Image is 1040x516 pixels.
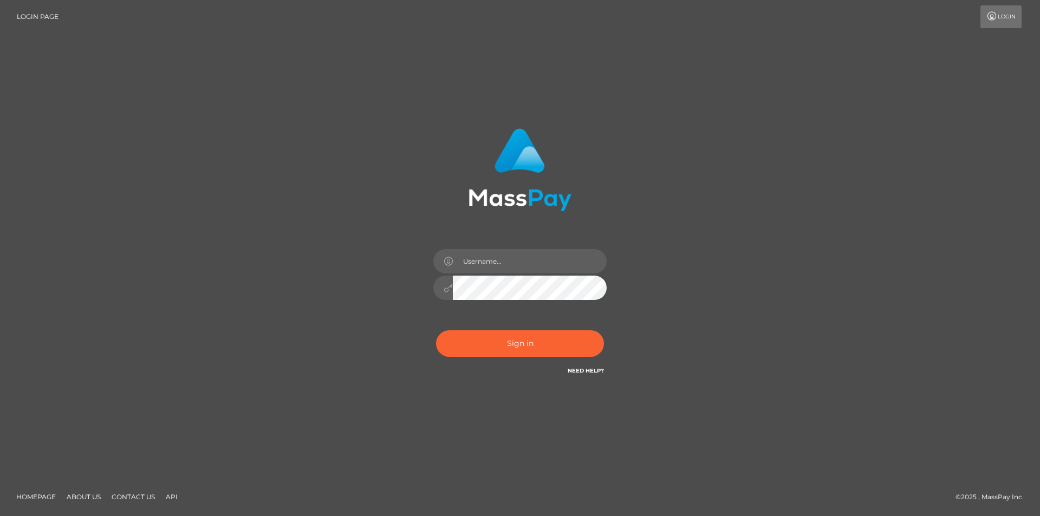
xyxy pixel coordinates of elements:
a: Login [980,5,1022,28]
div: © 2025 , MassPay Inc. [955,491,1032,503]
button: Sign in [436,330,604,357]
a: Contact Us [107,488,159,505]
a: Login Page [17,5,58,28]
a: Need Help? [568,367,604,374]
a: Homepage [12,488,60,505]
input: Username... [453,249,607,273]
a: API [161,488,182,505]
img: MassPay Login [469,128,571,211]
a: About Us [62,488,105,505]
